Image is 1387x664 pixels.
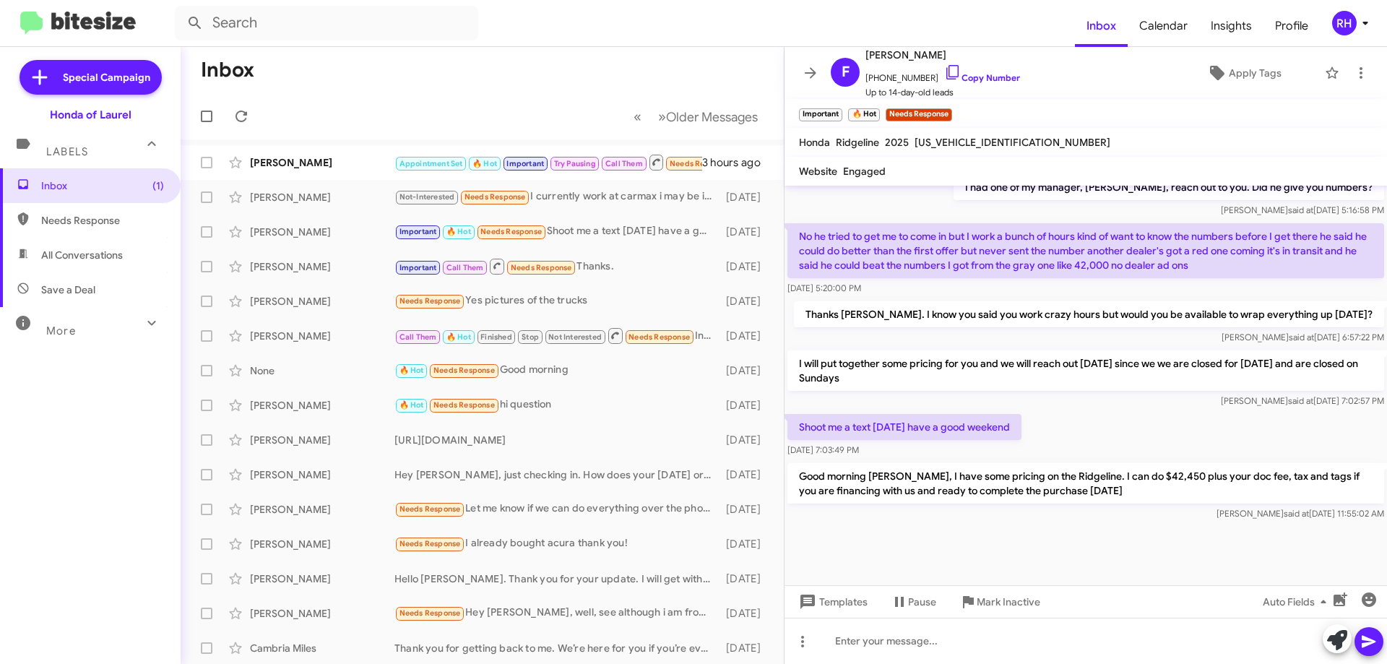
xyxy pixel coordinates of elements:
button: Previous [625,102,650,131]
div: Shoot me a text [DATE] have a good weekend [394,223,719,240]
a: Copy Number [944,72,1020,83]
p: No he tried to get me to come in but I work a bunch of hours kind of want to know the numbers bef... [787,223,1384,278]
span: Labels [46,145,88,158]
a: Insights [1199,5,1263,47]
div: [DATE] [719,537,772,551]
div: [PERSON_NAME] [250,433,394,447]
div: RH [1332,11,1357,35]
p: I had one of my manager, [PERSON_NAME], reach out to you. Did he give you numbers? [954,174,1384,200]
span: Needs Response [399,296,461,306]
div: [DATE] [719,190,772,204]
p: Thanks [PERSON_NAME]. I know you said you work crazy hours but would you be available to wrap eve... [794,301,1384,327]
span: Needs Response [433,400,495,410]
div: 3 hours ago [702,155,772,170]
nav: Page navigation example [626,102,766,131]
span: [PHONE_NUMBER] [865,64,1020,85]
span: [PERSON_NAME] [DATE] 11:55:02 AM [1217,508,1384,519]
h1: Inbox [201,59,254,82]
div: Cambria Miles [250,641,394,655]
span: Honda [799,136,830,149]
button: RH [1320,11,1371,35]
a: Special Campaign [20,60,162,95]
span: Needs Response [511,263,572,272]
span: » [658,108,666,126]
p: I will put together some pricing for you and we will reach out [DATE] since we we are closed for ... [787,350,1384,391]
small: 🔥 Hot [848,108,879,121]
div: [PERSON_NAME] [250,294,394,309]
span: [PERSON_NAME] [865,46,1020,64]
div: hi question [394,397,719,413]
div: [DATE] [719,467,772,482]
span: Needs Response [41,213,164,228]
span: Apply Tags [1229,60,1282,86]
span: Call Them [446,263,484,272]
div: [DATE] [719,225,772,239]
div: None [250,363,394,378]
div: [DATE] [719,329,772,343]
span: Call Them [605,159,643,168]
span: [DATE] 5:20:00 PM [787,283,861,293]
span: Website [799,165,837,178]
button: Pause [879,589,948,615]
span: 🔥 Hot [446,332,471,342]
span: Finished [480,332,512,342]
span: [PERSON_NAME] [DATE] 6:57:22 PM [1222,332,1384,342]
a: Profile [1263,5,1320,47]
span: [US_VEHICLE_IDENTIFICATION_NUMBER] [915,136,1110,149]
span: [PERSON_NAME] [DATE] 5:16:58 PM [1221,204,1384,215]
div: [DATE] [719,259,772,274]
span: Appointment Set [399,159,463,168]
div: Hey [PERSON_NAME], well, see although i am from [GEOGRAPHIC_DATA] near [GEOGRAPHIC_DATA] original... [394,605,719,621]
p: Shoot me a text [DATE] have a good weekend [787,414,1021,440]
button: Next [649,102,766,131]
span: Important [399,263,437,272]
div: [PERSON_NAME] [250,329,394,343]
span: 🔥 Hot [399,400,424,410]
span: Not-Interested [399,192,455,202]
span: F [842,61,850,84]
div: [PERSON_NAME] [250,502,394,517]
div: Hello [PERSON_NAME]. Thank you for your update. I will get with my team to see what's going on fo... [394,572,719,586]
p: Good morning [PERSON_NAME], I have some pricing on the Ridgeline. I can do $42,450 plus your doc ... [787,463,1384,504]
span: Pause [908,589,936,615]
span: (1) [152,178,164,193]
span: Not Interested [548,332,602,342]
div: [DATE] [719,606,772,621]
span: 🔥 Hot [399,366,424,375]
span: Ridgeline [836,136,879,149]
a: Calendar [1128,5,1199,47]
button: Auto Fields [1251,589,1344,615]
span: Important [506,159,544,168]
a: Inbox [1075,5,1128,47]
div: [DATE] [719,398,772,413]
span: Try Pausing [554,159,596,168]
div: I already bought acura thank you! [394,535,719,552]
span: Special Campaign [63,70,150,85]
span: [PERSON_NAME] [DATE] 7:02:57 PM [1221,395,1384,406]
button: Mark Inactive [948,589,1052,615]
div: Hey [PERSON_NAME], just checking in. How does your [DATE] or [DATE] look? [394,467,719,482]
span: Needs Response [628,332,690,342]
span: All Conversations [41,248,123,262]
small: Important [799,108,842,121]
div: [PERSON_NAME] [250,190,394,204]
span: Needs Response [399,504,461,514]
span: Needs Response [670,159,731,168]
div: Honda of Laurel [50,108,131,122]
span: Call Them [399,332,437,342]
div: [DATE] [719,294,772,309]
span: Older Messages [666,109,758,125]
div: [DATE] [719,363,772,378]
span: Engaged [843,165,886,178]
div: [PERSON_NAME] [250,467,394,482]
div: Let me know if we can do everything over the phone [394,501,719,517]
div: Thanks. [394,257,719,275]
div: [PERSON_NAME] [250,259,394,274]
div: Thank you for getting back to me. We’re here for you if you’re ever in need of a vehicle in the f... [394,641,719,655]
span: Needs Response [465,192,526,202]
button: Templates [785,589,879,615]
span: said at [1288,204,1313,215]
span: Stop [522,332,539,342]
